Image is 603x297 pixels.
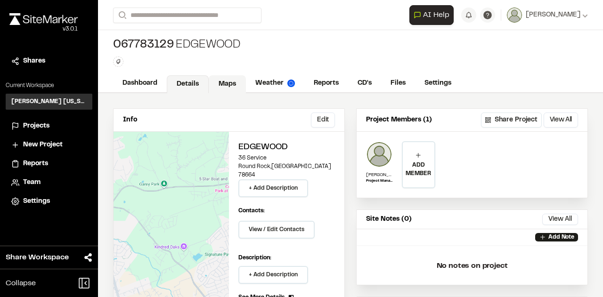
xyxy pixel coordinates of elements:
a: Details [167,75,209,93]
a: New Project [11,140,87,150]
button: Search [113,8,130,23]
a: Reports [304,74,348,92]
img: Alex [366,141,392,168]
button: Share Project [481,112,542,128]
img: precipai.png [287,80,295,87]
p: ADD MEMBER [403,161,435,178]
span: Shares [23,56,45,66]
p: Round Rock , [GEOGRAPHIC_DATA] 78664 [238,162,335,179]
p: Project Manager [366,178,392,184]
p: Project Members (1) [366,115,432,125]
a: Reports [11,159,87,169]
span: [PERSON_NAME] [526,10,580,20]
span: Team [23,177,41,188]
div: Oh geez...please don't... [9,25,78,33]
p: Site Notes (0) [366,214,412,225]
h3: [PERSON_NAME] [US_STATE] [11,97,87,106]
button: [PERSON_NAME] [507,8,588,23]
a: CD's [348,74,381,92]
img: User [507,8,522,23]
p: [PERSON_NAME] [366,171,392,178]
p: No notes on project [364,251,580,281]
a: Files [381,74,415,92]
button: + Add Description [238,266,308,284]
div: Edgewood [113,38,241,53]
a: Weather [246,74,304,92]
span: New Project [23,140,63,150]
a: Maps [209,75,246,93]
a: Projects [11,121,87,131]
p: Contacts: [238,207,265,215]
span: Collapse [6,278,36,289]
p: Add Note [548,233,574,241]
a: Settings [11,196,87,207]
span: AI Help [423,9,449,21]
button: Edit [311,112,335,128]
a: Team [11,177,87,188]
button: View All [542,214,578,225]
a: Shares [11,56,87,66]
a: Dashboard [113,74,167,92]
p: 36 Service [238,154,335,162]
button: View All [544,112,578,128]
p: Current Workspace [6,81,92,90]
img: rebrand.png [9,13,78,25]
button: Edit Tags [113,56,123,67]
span: Share Workspace [6,252,69,263]
h2: Edgewood [238,141,335,154]
div: Open AI Assistant [409,5,457,25]
span: Projects [23,121,49,131]
a: Settings [415,74,461,92]
button: Open AI Assistant [409,5,454,25]
span: 067783129 [113,38,174,53]
span: Reports [23,159,48,169]
button: View / Edit Contacts [238,221,315,239]
span: Settings [23,196,50,207]
button: + Add Description [238,179,308,197]
p: Description: [238,254,335,262]
p: Info [123,115,137,125]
